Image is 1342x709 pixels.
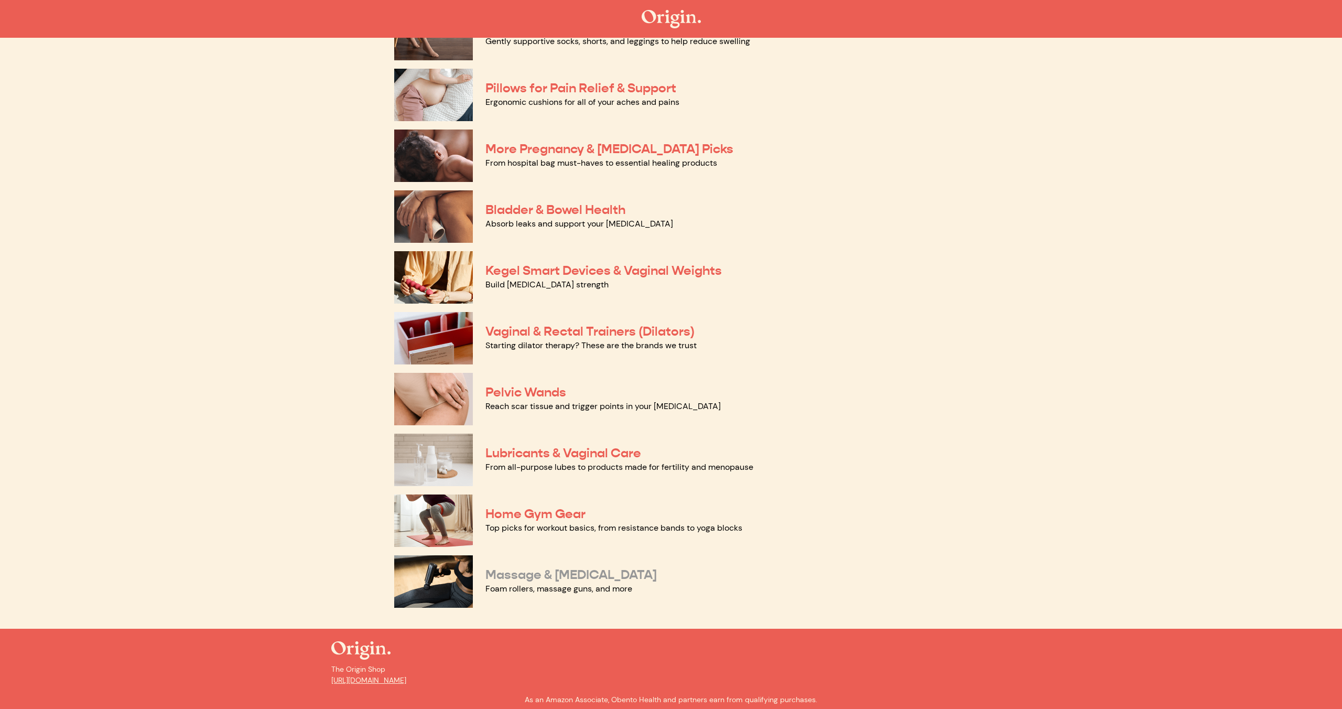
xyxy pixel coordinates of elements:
[394,251,473,304] img: Kegel Smart Devices & Vaginal Weights
[394,495,473,547] img: Home Gym Gear
[331,694,1011,705] p: As an Amazon Associate, Obento Health and partners earn from qualifying purchases.
[485,279,609,290] a: Build [MEDICAL_DATA] strength
[485,401,721,412] a: Reach scar tissue and trigger points in your [MEDICAL_DATA]
[485,263,722,278] a: Kegel Smart Devices & Vaginal Weights
[485,445,641,461] a: Lubricants & Vaginal Care
[331,664,1011,686] p: The Origin Shop
[485,567,657,583] a: Massage & [MEDICAL_DATA]
[485,522,742,533] a: Top picks for workout basics, from resistance bands to yoga blocks
[394,312,473,364] img: Vaginal & Rectal Trainers (Dilators)
[485,157,717,168] a: From hospital bag must-haves to essential healing products
[485,96,679,108] a: Ergonomic cushions for all of your aches and pains
[485,583,632,594] a: Foam rollers, massage guns, and more
[394,69,473,121] img: Pillows for Pain Relief & Support
[485,218,673,229] a: Absorb leaks and support your [MEDICAL_DATA]
[485,80,676,96] a: Pillows for Pain Relief & Support
[485,506,586,522] a: Home Gym Gear
[485,461,753,472] a: From all-purpose lubes to products made for fertility and menopause
[485,36,750,47] a: Gently supportive socks, shorts, and leggings to help reduce swelling
[394,434,473,486] img: Lubricants & Vaginal Care
[394,190,473,243] img: Bladder & Bowel Health
[394,555,473,608] img: Massage & Myofascial Release
[394,373,473,425] img: Pelvic Wands
[394,130,473,182] img: More Pregnancy & Postpartum Picks
[485,324,695,339] a: Vaginal & Rectal Trainers (Dilators)
[485,340,697,351] a: Starting dilator therapy? These are the brands we trust
[331,641,391,660] img: The Origin Shop
[485,141,733,157] a: More Pregnancy & [MEDICAL_DATA] Picks
[485,384,566,400] a: Pelvic Wands
[642,10,701,28] img: The Origin Shop
[485,202,625,218] a: Bladder & Bowel Health
[331,675,406,685] a: [URL][DOMAIN_NAME]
